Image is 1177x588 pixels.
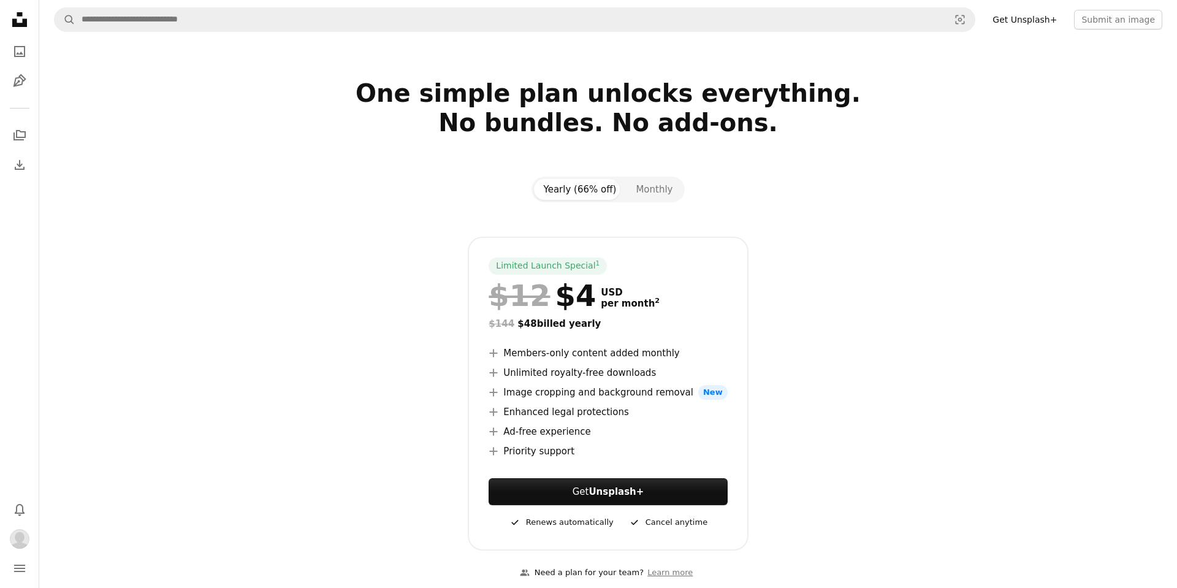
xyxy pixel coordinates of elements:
button: Yearly (66% off) [534,179,627,200]
form: Find visuals sitewide [54,7,975,32]
a: GetUnsplash+ [489,478,727,505]
div: Cancel anytime [628,515,707,530]
sup: 2 [655,297,660,305]
div: Renews automatically [509,515,614,530]
button: Profile [7,527,32,551]
span: $144 [489,318,514,329]
div: $4 [489,280,596,311]
button: Search Unsplash [55,8,75,31]
button: Monthly [626,179,682,200]
li: Ad-free experience [489,424,727,439]
a: Home — Unsplash [7,7,32,34]
span: New [698,385,728,400]
span: $12 [489,280,550,311]
button: Submit an image [1074,10,1162,29]
img: Avatar of user Aletra ekaye [10,529,29,549]
a: Illustrations [7,69,32,93]
span: USD [601,287,660,298]
a: Collections [7,123,32,148]
a: Download History [7,153,32,177]
a: Photos [7,39,32,64]
a: Get Unsplash+ [985,10,1064,29]
a: 2 [652,298,662,309]
div: Need a plan for your team? [520,567,644,579]
button: Menu [7,556,32,581]
button: Notifications [7,497,32,522]
li: Image cropping and background removal [489,385,727,400]
div: Limited Launch Special [489,258,607,275]
a: Learn more [644,563,696,583]
li: Priority support [489,444,727,459]
span: per month [601,298,660,309]
li: Enhanced legal protections [489,405,727,419]
button: Visual search [945,8,975,31]
strong: Unsplash+ [588,486,644,497]
div: $48 billed yearly [489,316,727,331]
li: Members-only content added monthly [489,346,727,361]
sup: 1 [596,259,600,267]
li: Unlimited royalty-free downloads [489,365,727,380]
a: 1 [593,260,603,272]
h2: One simple plan unlocks everything. No bundles. No add-ons. [211,78,1005,167]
